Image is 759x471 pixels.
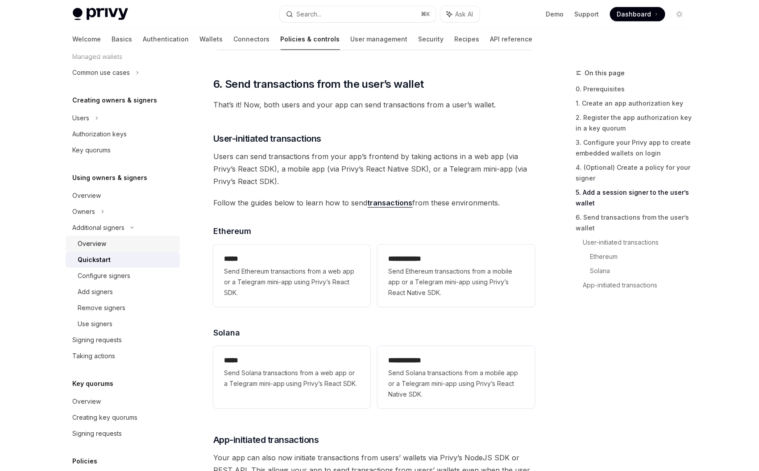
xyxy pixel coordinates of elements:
[213,150,535,188] span: Users can send transactions from your app’s frontend by taking actions in a web app (via Privy’s ...
[73,129,127,139] div: Authorization keys
[490,29,533,50] a: API reference
[78,287,113,297] div: Add signers
[224,368,360,389] span: Send Solana transactions from a web app or a Telegram mini-app using Privy’s React SDK.
[66,252,180,268] a: Quickstart
[576,160,694,185] a: 4. (Optional) Create a policy for your signer
[66,284,180,300] a: Add signers
[213,77,424,91] span: 6. Send transactions from the user’s wallet
[66,268,180,284] a: Configure signers
[78,303,126,313] div: Remove signers
[66,348,180,364] a: Taking actions
[66,300,180,316] a: Remove signers
[73,8,128,20] img: light logo
[576,96,694,111] a: 1. Create an app authorization key
[576,82,694,96] a: 0. Prerequisites
[213,197,535,209] span: Follow the guides below to learn how to send from these environments.
[73,351,116,361] div: Taking actions
[143,29,189,50] a: Authentication
[213,245,370,307] a: *****Send Ethereum transactions from a web app or a Telegram mini-app using Privy’s React SDK.
[297,9,322,20] div: Search...
[66,332,180,348] a: Signing requests
[73,113,90,123] div: Users
[388,266,524,298] span: Send Ethereum transactions from a mobile app or a Telegram mini-app using Privy’s React Native SDK.
[388,368,524,400] span: Send Solana transactions from a mobile app or a Telegram mini-app using Privy’s React Native SDK.
[78,270,131,281] div: Configure signers
[66,426,180,442] a: Signing requests
[281,29,340,50] a: Policies & controls
[575,10,599,19] a: Support
[440,6,480,22] button: Ask AI
[73,95,158,106] h5: Creating owners & signers
[421,11,431,18] span: ⌘ K
[672,7,687,21] button: Toggle dark mode
[280,6,436,22] button: Search...⌘K
[377,346,535,409] a: **** **** **Send Solana transactions from a mobile app or a Telegram mini-app using Privy’s React...
[213,327,240,339] span: Solana
[66,393,180,410] a: Overview
[73,172,148,183] h5: Using owners & signers
[213,98,535,111] span: That’s it! Now, both users and your app can send transactions from a user’s wallet.
[73,428,122,439] div: Signing requests
[455,29,480,50] a: Recipes
[576,111,694,135] a: 2. Register the app authorization key in a key quorum
[213,434,319,446] span: App-initiated transactions
[200,29,223,50] a: Wallets
[583,235,694,250] a: User-initiated transactions
[73,29,101,50] a: Welcome
[78,238,107,249] div: Overview
[224,266,360,298] span: Send Ethereum transactions from a web app or a Telegram mini-app using Privy’s React SDK.
[73,67,130,78] div: Common use cases
[66,410,180,426] a: Creating key quorums
[213,346,370,409] a: *****Send Solana transactions from a web app or a Telegram mini-app using Privy’s React SDK.
[213,132,322,145] span: User-initiated transactions
[73,378,114,389] h5: Key quorums
[576,210,694,235] a: 6. Send transactions from the user’s wallet
[78,319,113,329] div: Use signers
[213,225,251,237] span: Ethereum
[576,185,694,210] a: 5. Add a session signer to the user’s wallet
[419,29,444,50] a: Security
[66,126,180,142] a: Authorization keys
[590,264,694,278] a: Solana
[73,456,98,467] h5: Policies
[234,29,270,50] a: Connectors
[617,10,651,19] span: Dashboard
[66,236,180,252] a: Overview
[576,135,694,160] a: 3. Configure your Privy app to create embedded wallets on login
[112,29,133,50] a: Basics
[78,254,111,265] div: Quickstart
[73,190,101,201] div: Overview
[368,198,413,208] a: transactions
[66,142,180,158] a: Key quorums
[590,250,694,264] a: Ethereum
[73,412,138,423] div: Creating key quorums
[73,145,111,156] div: Key quorums
[546,10,564,19] a: Demo
[73,222,125,233] div: Additional signers
[73,206,95,217] div: Owners
[377,245,535,307] a: **** **** **Send Ethereum transactions from a mobile app or a Telegram mini-app using Privy’s Rea...
[66,188,180,204] a: Overview
[66,316,180,332] a: Use signers
[73,396,101,407] div: Overview
[456,10,473,19] span: Ask AI
[610,7,665,21] a: Dashboard
[583,278,694,292] a: App-initiated transactions
[585,68,625,78] span: On this page
[351,29,408,50] a: User management
[73,335,122,345] div: Signing requests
